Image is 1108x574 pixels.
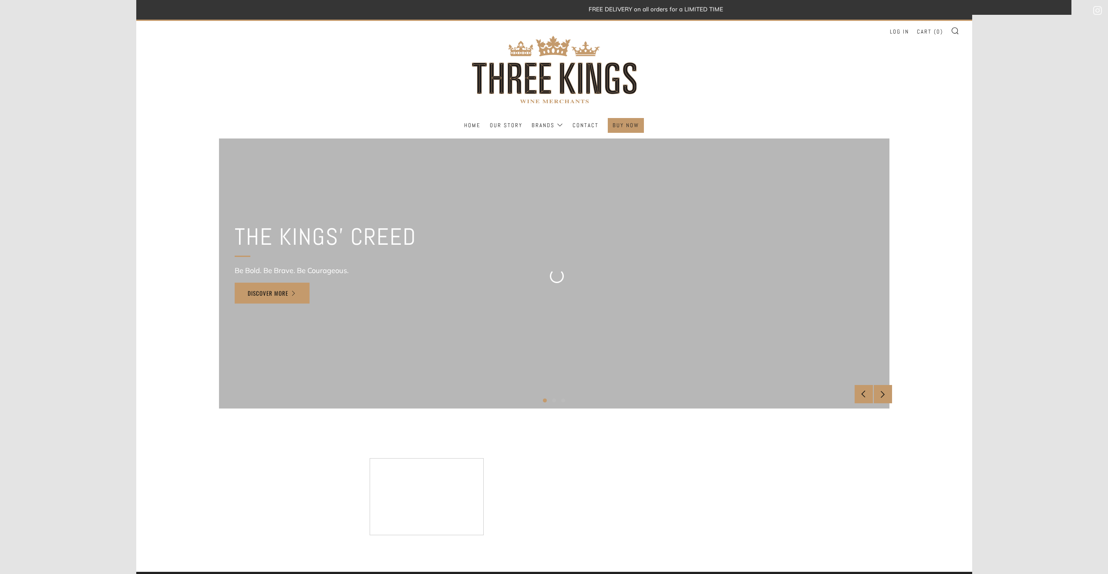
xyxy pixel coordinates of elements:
a: DISCOVER MORE [235,283,310,304]
a: Cart (0) [917,25,943,39]
a: Home [464,118,481,132]
a: Log in [890,25,909,39]
button: 1 [543,398,547,402]
p: Be Bold. Be Brave. Be Courageous. [235,263,416,277]
h2: THE KINGS' CREED [235,223,416,251]
span: 0 [936,28,940,35]
img: three kings wine merchants [467,21,641,118]
button: 3 [561,398,565,402]
button: 2 [552,398,556,402]
a: Brands [532,118,563,132]
a: BUY NOW [613,118,639,132]
a: Contact [573,118,599,132]
a: Our Story [490,118,522,132]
